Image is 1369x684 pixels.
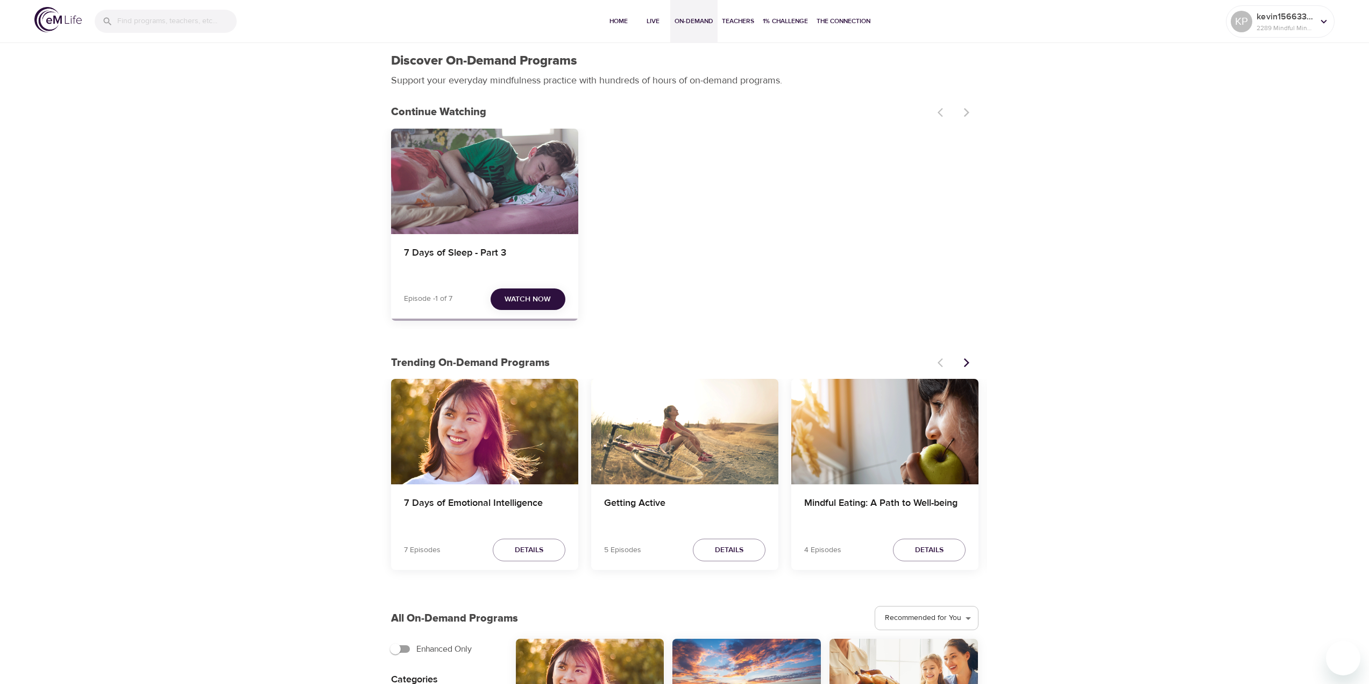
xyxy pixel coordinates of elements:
[391,129,578,234] button: 7 Days of Sleep - Part 3
[955,351,978,375] button: Next items
[1257,10,1314,23] p: kevin1566334393
[491,288,565,311] button: Watch Now
[391,355,931,371] p: Trending On-Demand Programs
[640,16,666,27] span: Live
[915,544,944,557] span: Details
[404,497,565,523] h4: 7 Days of Emotional Intelligence
[804,497,966,523] h4: Mindful Eating: A Path to Well-being
[117,10,237,33] input: Find programs, teachers, etc...
[391,610,518,626] p: All On-Demand Programs
[791,379,978,484] button: Mindful Eating: A Path to Well-being
[604,497,765,523] h4: Getting Active
[1326,641,1360,675] iframe: Button to launch messaging window
[693,539,765,562] button: Details
[515,544,543,557] span: Details
[1231,11,1252,32] div: KP
[722,16,754,27] span: Teachers
[34,7,82,32] img: logo
[675,16,713,27] span: On-Demand
[493,539,565,562] button: Details
[416,643,472,655] span: Enhanced Only
[1257,23,1314,33] p: 2289 Mindful Minutes
[391,379,578,484] button: 7 Days of Emotional Intelligence
[604,545,641,556] p: 5 Episodes
[404,247,565,273] h4: 7 Days of Sleep - Part 3
[893,539,966,562] button: Details
[391,53,577,69] h1: Discover On-Demand Programs
[591,379,778,484] button: Getting Active
[505,293,551,306] span: Watch Now
[391,106,931,118] h3: Continue Watching
[391,73,795,88] p: Support your everyday mindfulness practice with hundreds of hours of on-demand programs.
[404,545,441,556] p: 7 Episodes
[404,293,452,305] p: Episode -1 of 7
[606,16,632,27] span: Home
[804,545,841,556] p: 4 Episodes
[763,16,808,27] span: 1% Challenge
[817,16,870,27] span: The Connection
[715,544,743,557] span: Details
